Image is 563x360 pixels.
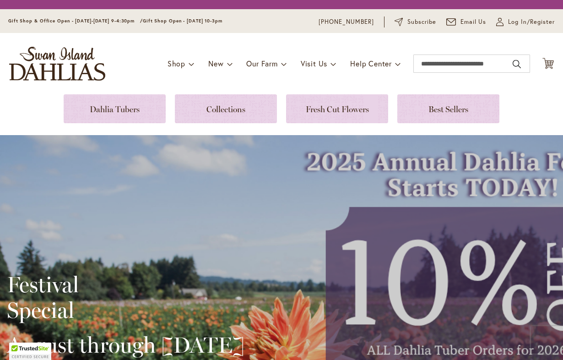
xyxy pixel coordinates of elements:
[143,18,222,24] span: Gift Shop Open - [DATE] 10-3pm
[508,17,555,27] span: Log In/Register
[513,57,521,71] button: Search
[301,59,327,68] span: Visit Us
[9,47,105,81] a: store logo
[7,332,244,358] h2: August through [DATE]
[246,59,277,68] span: Our Farm
[208,59,223,68] span: New
[407,17,436,27] span: Subscribe
[8,18,143,24] span: Gift Shop & Office Open - [DATE]-[DATE] 9-4:30pm /
[446,17,487,27] a: Email Us
[350,59,392,68] span: Help Center
[319,17,374,27] a: [PHONE_NUMBER]
[168,59,185,68] span: Shop
[460,17,487,27] span: Email Us
[496,17,555,27] a: Log In/Register
[395,17,436,27] a: Subscribe
[7,272,244,323] h2: Festival Special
